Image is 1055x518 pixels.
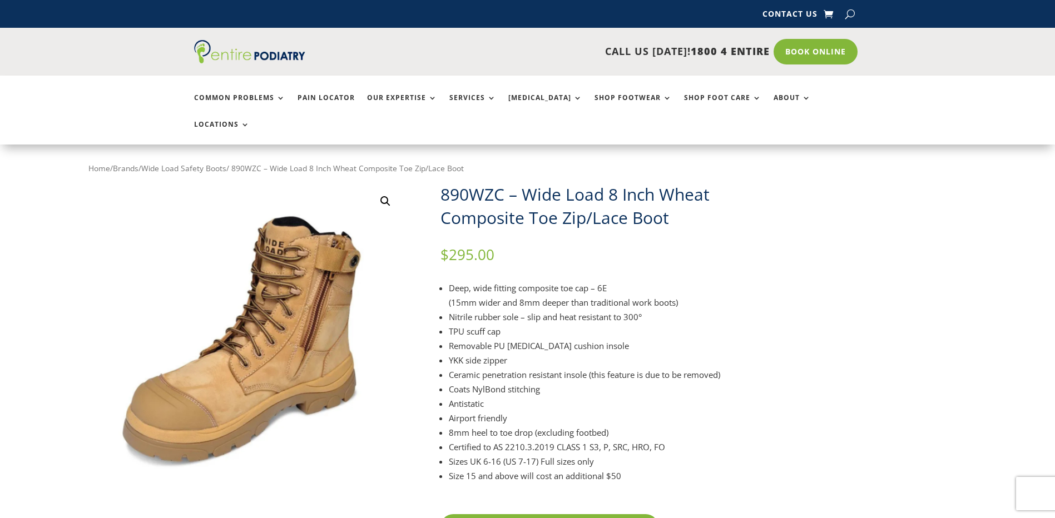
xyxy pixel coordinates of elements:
[684,94,761,118] a: Shop Foot Care
[449,425,756,440] li: 8mm heel to toe drop (excluding footbed)
[348,44,770,59] p: CALL US [DATE]!
[449,454,756,469] li: Sizes UK 6-16 (US 7-17) Full sizes only
[449,367,756,382] li: Ceramic penetration resistant insole (this feature is due to be removed)
[449,440,756,454] li: Certified to AS 2210.3.2019 CLASS 1 S3, P, SRC, HRO, FO
[194,40,305,63] img: logo (1)
[88,163,110,173] a: Home
[449,396,756,411] li: Antistatic
[449,411,756,425] li: Airport friendly
[449,324,756,338] li: TPU scuff cap
[449,94,496,118] a: Services
[595,94,672,118] a: Shop Footwear
[440,183,756,230] h1: 890WZC – Wide Load 8 Inch Wheat Composite Toe Zip/Lace Boot
[88,183,404,498] img: 890WZC wide load safety boot composite toe wheat
[449,281,756,310] li: Deep, wide fitting composite toe cap – 6E (15mm wider and 8mm deeper than traditional work boots)
[440,245,494,265] bdi: 295.00
[298,94,355,118] a: Pain Locator
[449,469,756,483] li: Size 15 and above will cost an additional $50
[113,163,138,173] a: Brands
[449,338,756,353] li: Removable PU [MEDICAL_DATA] cushion insole
[691,44,770,58] span: 1800 4 ENTIRE
[367,94,437,118] a: Our Expertise
[141,163,226,173] a: Wide Load Safety Boots
[449,310,756,324] li: Nitrile rubber sole – slip and heat resistant to 300°
[440,245,449,265] span: $
[375,191,395,211] a: View full-screen image gallery
[194,121,250,145] a: Locations
[508,94,582,118] a: [MEDICAL_DATA]
[762,10,818,22] a: Contact Us
[88,161,756,176] nav: Breadcrumb
[774,39,858,64] a: Book Online
[449,353,756,367] li: YKK side zipper
[194,54,305,66] a: Entire Podiatry
[449,382,756,396] li: Coats NylBond stitching
[774,94,811,118] a: About
[194,94,285,118] a: Common Problems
